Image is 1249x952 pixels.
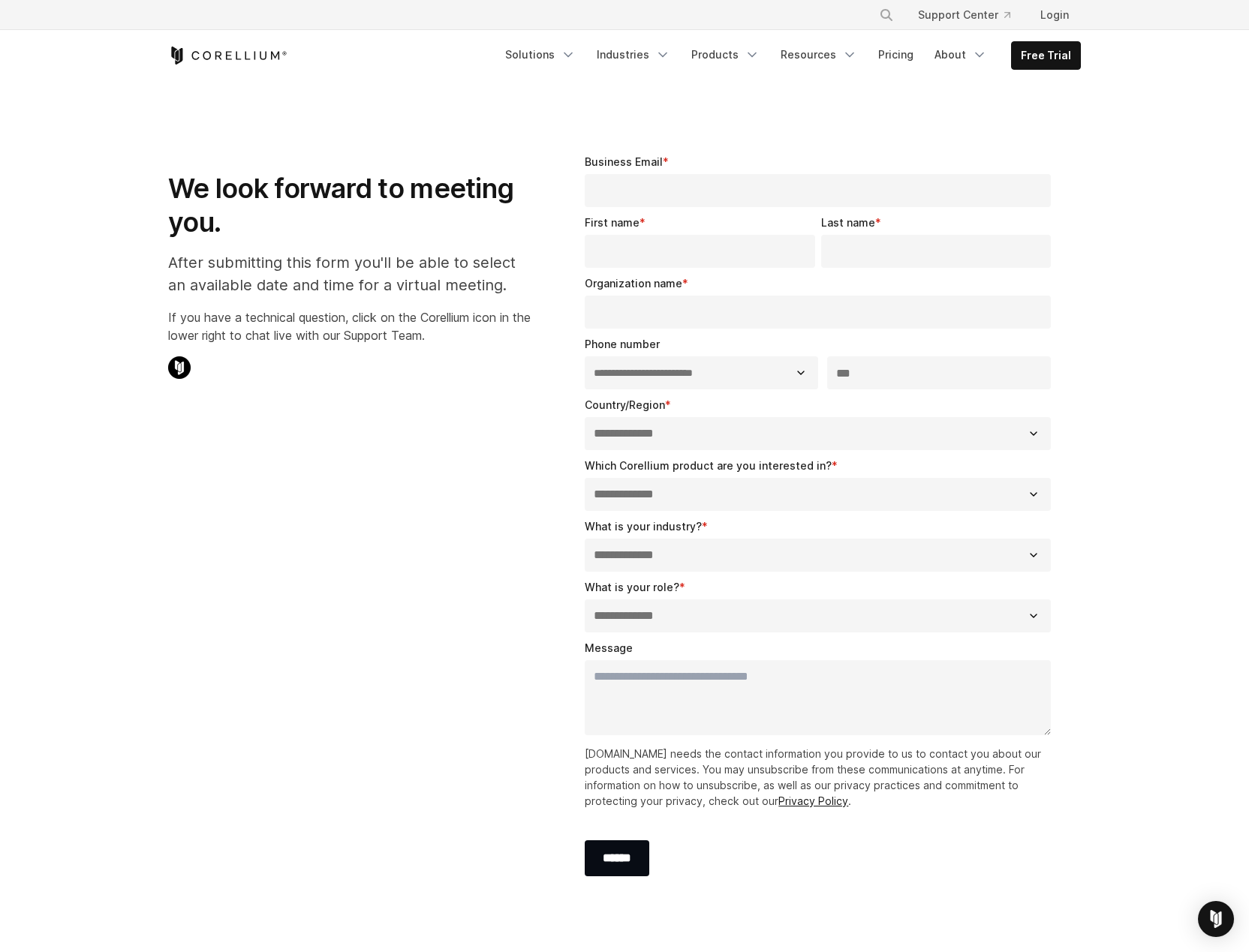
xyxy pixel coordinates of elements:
[1012,42,1080,69] a: Free Trial
[585,398,665,411] span: Country/Region
[585,581,679,593] span: What is your role?
[168,172,531,239] h1: We look forward to meeting you.
[585,155,663,168] span: Business Email
[168,251,531,296] p: After submitting this form you'll be able to select an available date and time for a virtual meet...
[772,41,866,68] a: Resources
[585,338,660,350] span: Phone number
[869,41,922,68] a: Pricing
[585,746,1057,809] p: [DOMAIN_NAME] needs the contact information you provide to us to contact you about our products a...
[496,41,1081,70] div: Navigation Menu
[873,2,900,29] button: Search
[168,308,531,344] p: If you have a technical question, click on the Corellium icon in the lower right to chat live wit...
[585,520,702,533] span: What is your industry?
[682,41,769,68] a: Products
[821,216,875,229] span: Last name
[585,459,832,472] span: Which Corellium product are you interested in?
[496,41,585,68] a: Solutions
[925,41,996,68] a: About
[861,2,1081,29] div: Navigation Menu
[906,2,1022,29] a: Support Center
[1198,901,1234,937] div: Open Intercom Messenger
[168,356,191,379] img: Corellium Chat Icon
[778,794,848,807] a: Privacy Policy
[168,47,287,65] a: Corellium Home
[585,641,633,654] span: Message
[585,277,682,290] span: Organization name
[585,216,640,229] span: First name
[1028,2,1081,29] a: Login
[588,41,679,68] a: Industries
